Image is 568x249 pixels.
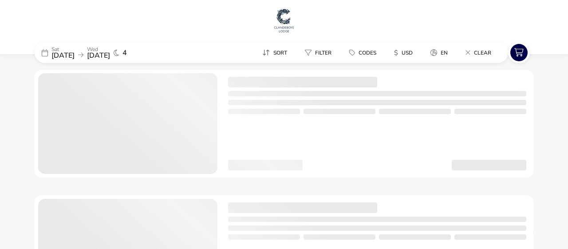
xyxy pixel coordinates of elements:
span: [DATE] [51,51,75,60]
span: USD [402,49,413,56]
span: en [441,49,448,56]
button: Codes [342,46,383,59]
button: en [423,46,455,59]
span: Filter [315,49,331,56]
span: 4 [122,49,127,56]
button: $USD [387,46,420,59]
img: Main Website [273,7,295,34]
naf-pibe-menu-bar-item: Clear [458,46,502,59]
naf-pibe-menu-bar-item: $USD [387,46,423,59]
span: Clear [474,49,491,56]
naf-pibe-menu-bar-item: Codes [342,46,387,59]
naf-pibe-menu-bar-item: en [423,46,458,59]
div: Sat[DATE]Wed[DATE]4 [35,42,168,63]
span: [DATE] [87,51,110,60]
button: Sort [255,46,294,59]
i: $ [394,48,398,57]
naf-pibe-menu-bar-item: Filter [298,46,342,59]
p: Wed [87,47,110,52]
button: Filter [298,46,339,59]
span: Sort [273,49,287,56]
p: Sat [51,47,75,52]
naf-pibe-menu-bar-item: Sort [255,46,298,59]
button: Clear [458,46,498,59]
span: Codes [359,49,376,56]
